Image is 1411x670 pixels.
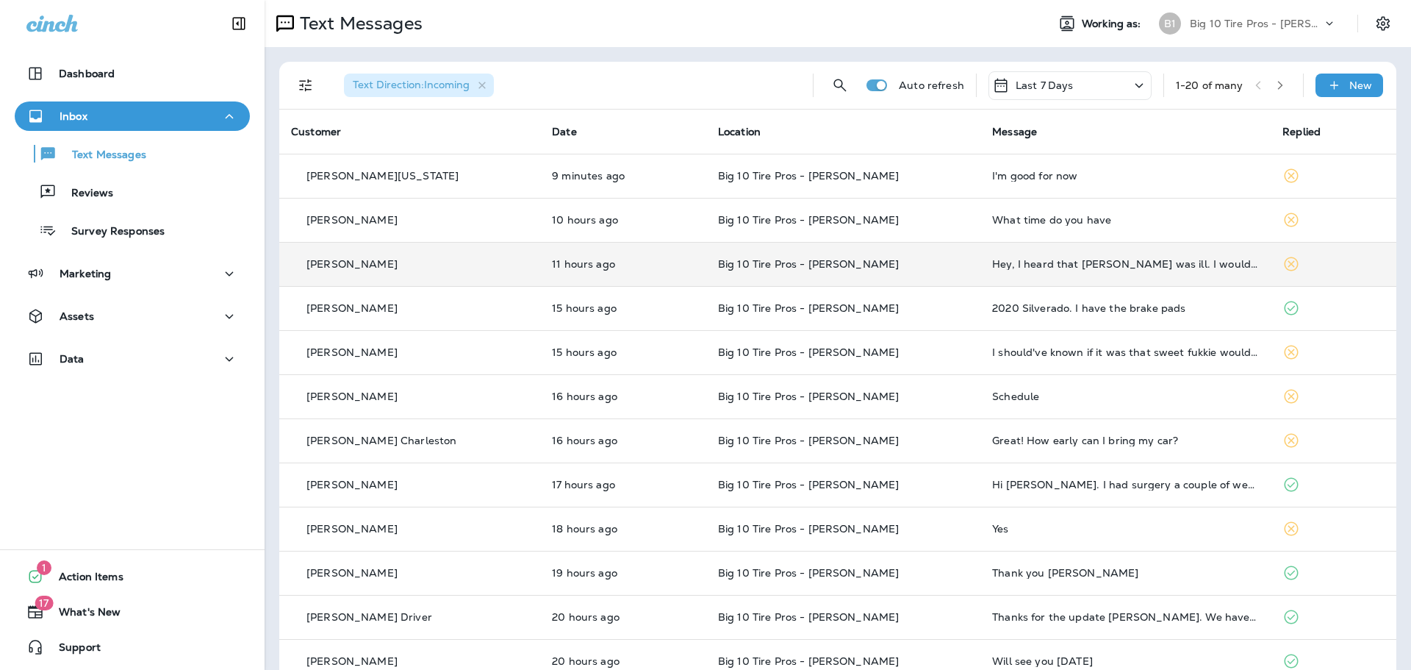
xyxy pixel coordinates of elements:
p: Aug 21, 2025 04:08 PM [552,302,694,314]
span: Big 10 Tire Pros - [PERSON_NAME] [718,610,899,624]
p: New [1349,79,1372,91]
span: Big 10 Tire Pros - [PERSON_NAME] [718,169,899,182]
p: Inbox [60,110,87,122]
button: 1Action Items [15,562,250,591]
div: Thanks for the update Monica. We have moved to Gulfport. [992,611,1259,623]
p: Assets [60,310,94,322]
div: Great! How early can I bring my car? [992,435,1259,446]
span: Big 10 Tire Pros - [PERSON_NAME] [718,390,899,403]
span: Date [552,125,577,138]
p: [PERSON_NAME] [306,523,398,535]
p: [PERSON_NAME] [306,391,398,402]
span: Location [718,125,761,138]
div: Hey, I heard that Charles was ill. I would like to do something for him. If possible, will you se... [992,258,1259,270]
span: 1 [37,560,51,575]
button: Support [15,632,250,662]
div: Hi Monica. I had surgery a couple of weeks ago and can't drive yet. When able, I'll get with you ... [992,479,1259,491]
button: Data [15,344,250,374]
span: Big 10 Tire Pros - [PERSON_NAME] [718,257,899,271]
p: [PERSON_NAME] [306,479,398,491]
p: Auto refresh [899,79,964,91]
div: I should've known if it was that sweet fukkie would have said something we good [992,346,1259,358]
p: Aug 21, 2025 10:59 AM [552,611,694,623]
p: Marketing [60,268,111,279]
span: Support [44,641,101,659]
p: Data [60,353,85,365]
p: Text Messages [294,13,423,35]
button: Dashboard [15,59,250,88]
p: Aug 21, 2025 02:20 PM [552,435,694,446]
button: Marketing [15,259,250,288]
span: Big 10 Tire Pros - [PERSON_NAME] [718,655,899,668]
p: Aug 21, 2025 07:17 PM [552,258,694,270]
button: Reviews [15,177,250,207]
span: Replied [1282,125,1321,138]
span: 17 [35,596,53,610]
div: 1 - 20 of many [1176,79,1243,91]
span: Action Items [44,571,123,588]
span: Customer [291,125,341,138]
p: [PERSON_NAME] [306,346,398,358]
button: 17What's New [15,597,250,627]
p: [PERSON_NAME] [306,214,398,226]
button: Inbox [15,101,250,131]
span: Big 10 Tire Pros - [PERSON_NAME] [718,434,899,447]
p: [PERSON_NAME] [306,567,398,579]
span: Message [992,125,1037,138]
p: Aug 22, 2025 06:59 AM [552,170,694,182]
span: Big 10 Tire Pros - [PERSON_NAME] [718,522,899,535]
div: Thank you Monica [992,567,1259,579]
div: Text Direction:Incoming [344,74,494,97]
p: Aug 21, 2025 10:20 AM [552,655,694,667]
button: Search Messages [825,71,855,100]
p: Dashboard [59,68,115,79]
span: Big 10 Tire Pros - [PERSON_NAME] [718,213,899,227]
p: [PERSON_NAME] Charleston [306,435,456,446]
span: Big 10 Tire Pros - [PERSON_NAME] [718,478,899,491]
button: Assets [15,302,250,331]
p: [PERSON_NAME] [306,302,398,314]
p: Big 10 Tire Pros - [PERSON_NAME] [1190,18,1322,29]
div: I'm good for now [992,170,1259,182]
span: Big 10 Tire Pros - [PERSON_NAME] [718,566,899,580]
p: [PERSON_NAME] [306,655,398,667]
span: Big 10 Tire Pros - [PERSON_NAME] [718,302,899,315]
p: [PERSON_NAME][US_STATE] [306,170,459,182]
button: Settings [1370,10,1396,37]
div: B1 [1159,13,1181,35]
p: Aug 21, 2025 03:23 PM [552,346,694,358]
button: Collapse Sidebar [218,9,259,38]
div: Schedule [992,391,1259,402]
button: Survey Responses [15,215,250,246]
div: 2020 Silverado. I have the brake pads [992,302,1259,314]
span: What's New [44,606,121,624]
span: Big 10 Tire Pros - [PERSON_NAME] [718,346,899,359]
div: What time do you have [992,214,1259,226]
p: [PERSON_NAME] [306,258,398,270]
button: Filters [291,71,320,100]
div: Yes [992,523,1259,535]
p: [PERSON_NAME] Driver [306,611,432,623]
p: Text Messages [57,149,146,163]
p: Aug 21, 2025 02:40 PM [552,391,694,402]
p: Aug 21, 2025 01:03 PM [552,523,694,535]
p: Last 7 Days [1016,79,1074,91]
p: Reviews [57,187,113,201]
p: Survey Responses [57,225,165,239]
p: Aug 21, 2025 01:48 PM [552,479,694,491]
p: Aug 21, 2025 12:04 PM [552,567,694,579]
span: Working as: [1082,18,1144,30]
span: Text Direction : Incoming [353,78,470,91]
button: Text Messages [15,138,250,169]
p: Aug 21, 2025 08:19 PM [552,214,694,226]
div: Will see you Monday [992,655,1259,667]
